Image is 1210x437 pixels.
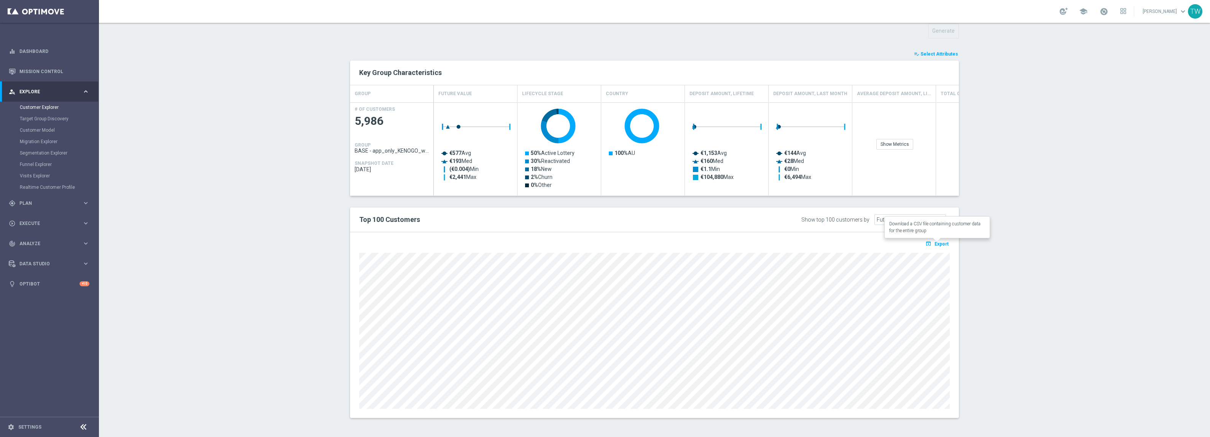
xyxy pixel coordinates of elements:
tspan: 30% [531,158,541,164]
a: [PERSON_NAME]keyboard_arrow_down [1142,6,1188,17]
button: equalizer Dashboard [8,48,90,54]
h4: Average Deposit Amount, Lifetime [857,87,931,100]
text: Med [701,158,723,164]
text: Avg [701,150,727,156]
div: Visits Explorer [20,170,98,182]
div: Show top 100 customers by [801,217,869,223]
tspan: €6,494 [784,174,801,180]
tspan: €160 [701,158,713,164]
div: Execute [9,220,82,227]
text: Min [784,166,799,172]
a: Dashboard [19,41,89,61]
text: Churn [531,174,552,180]
tspan: 18% [531,166,541,172]
tspan: 100% [615,150,628,156]
tspan: €2,441 [449,174,466,180]
tspan: €28 [784,158,793,164]
a: Migration Explorer [20,139,79,145]
span: 2025-09-27 [355,166,429,172]
h4: Future Value [438,87,472,100]
i: keyboard_arrow_right [82,240,89,247]
button: Data Studio keyboard_arrow_right [8,261,90,267]
h2: Top 100 Customers [359,215,699,224]
i: settings [8,424,14,431]
h4: Deposit Amount, Last Month [773,87,847,100]
i: gps_fixed [9,200,16,207]
span: school [1079,7,1087,16]
div: Dashboard [9,41,89,61]
h4: Total GGR, Lifetime [941,87,990,100]
text: Min [449,166,479,172]
button: Generate [928,24,959,38]
button: play_circle_outline Execute keyboard_arrow_right [8,220,90,226]
i: keyboard_arrow_right [82,260,89,267]
tspan: 50% [531,150,541,156]
i: person_search [9,88,16,95]
div: Customer Explorer [20,102,98,113]
span: Explore [19,89,82,94]
button: open_in_browser Export [924,239,950,249]
i: track_changes [9,240,16,247]
h4: GROUP [355,87,371,100]
span: Execute [19,221,82,226]
a: Visits Explorer [20,173,79,179]
div: TW [1188,4,1202,19]
span: Select Attributes [920,51,958,57]
h4: Lifecycle Stage [522,87,563,100]
div: +10 [80,281,89,286]
i: keyboard_arrow_right [82,220,89,227]
i: open_in_browser [925,241,933,247]
text: Med [784,158,804,164]
span: Data Studio [19,262,82,266]
a: Customer Model [20,127,79,133]
div: Press SPACE to select this row. [350,102,434,196]
tspan: €144 [784,150,797,156]
text: Other [531,182,552,188]
div: Data Studio [9,260,82,267]
h2: Key Group Characteristics [359,68,950,77]
i: keyboard_arrow_right [82,88,89,95]
a: Optibot [19,274,80,294]
text: AU [615,150,635,156]
h4: # OF CUSTOMERS [355,107,395,112]
a: Segmentation Explorer [20,150,79,156]
tspan: €1.1 [701,166,711,172]
tspan: €577 [449,150,462,156]
button: lightbulb Optibot +10 [8,281,90,287]
button: track_changes Analyze keyboard_arrow_right [8,241,90,247]
text: Avg [784,150,806,156]
a: Realtime Customer Profile [20,184,79,190]
button: person_search Explore keyboard_arrow_right [8,89,90,95]
a: Mission Control [19,61,89,81]
i: lightbulb [9,281,16,287]
div: Show Metrics [876,139,913,150]
a: Funnel Explorer [20,161,79,167]
div: Funnel Explorer [20,159,98,170]
text: New [531,166,552,172]
tspan: 2% [531,174,538,180]
a: Settings [18,425,41,429]
span: Plan [19,201,82,206]
span: keyboard_arrow_down [1179,7,1187,16]
span: Analyze [19,241,82,246]
tspan: 0% [531,182,538,188]
div: Plan [9,200,82,207]
span: 5,986 [355,114,429,129]
div: Mission Control [9,61,89,81]
div: Migration Explorer [20,136,98,147]
tspan: €104,880 [701,174,723,180]
h4: Country [606,87,628,100]
text: Med [449,158,472,164]
text: Reactivated [531,158,570,164]
text: Min [701,166,720,172]
button: playlist_add_check Select Attributes [913,50,959,58]
text: Max [701,174,734,180]
h4: SNAPSHOT DATE [355,161,393,166]
tspan: (€0.004) [449,166,470,172]
div: Realtime Customer Profile [20,182,98,193]
text: Avg [449,150,471,156]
